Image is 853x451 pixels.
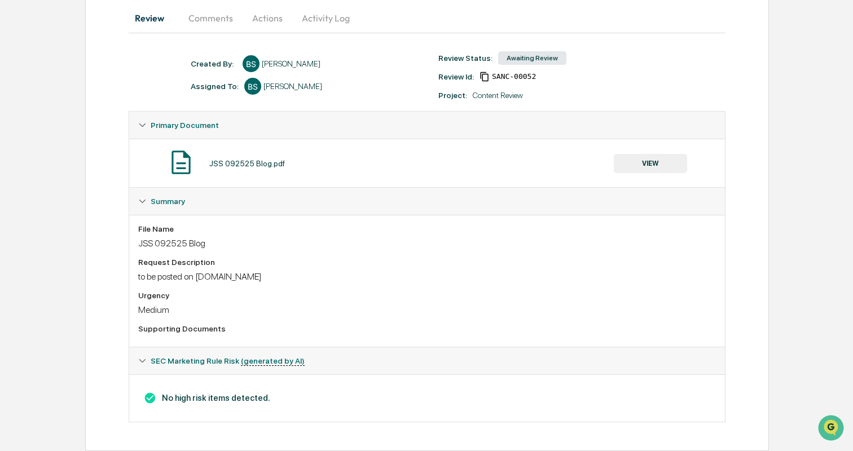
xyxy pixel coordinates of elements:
[191,59,237,68] div: Created By: ‎ ‎
[243,55,260,72] div: BS
[82,143,91,152] div: 🗄️
[614,154,687,173] button: VIEW
[138,291,716,300] div: Urgency
[179,5,242,32] button: Comments
[209,159,285,168] div: JSS 092525 Blog.pdf
[80,191,137,200] a: Powered byPylon
[263,82,322,91] div: [PERSON_NAME]
[262,59,320,68] div: [PERSON_NAME]
[293,5,359,32] button: Activity Log
[438,91,467,100] div: Project:
[151,356,305,365] span: SEC Marketing Rule Risk
[11,143,20,152] div: 🖐️
[138,238,716,249] div: JSS 092525 Blog
[7,159,76,179] a: 🔎Data Lookup
[129,5,179,32] button: Review
[438,72,474,81] div: Review Id:
[11,165,20,174] div: 🔎
[151,197,185,206] span: Summary
[11,24,205,42] p: How can we help?
[817,414,847,444] iframe: Open customer support
[129,139,725,187] div: Primary Document
[138,392,716,404] h3: No high risk items detected.
[129,5,726,32] div: secondary tabs example
[11,86,32,107] img: 1746055101610-c473b297-6a78-478c-a979-82029cc54cd1
[112,191,137,200] span: Pylon
[244,78,261,95] div: BS
[138,271,716,282] div: to be posted on [DOMAIN_NAME]
[7,138,77,158] a: 🖐️Preclearance
[191,82,239,91] div: Assigned To:
[151,121,219,130] span: Primary Document
[473,91,523,100] div: Content Review
[192,90,205,103] button: Start new chat
[138,324,716,333] div: Supporting Documents
[167,148,195,176] img: Document Icon
[498,51,566,65] div: Awaiting Review
[23,163,71,175] span: Data Lookup
[129,347,725,374] div: SEC Marketing Rule Risk (generated by AI)
[241,356,305,366] u: (generated by AI)
[129,112,725,139] div: Primary Document
[129,215,725,347] div: Summary
[38,86,185,98] div: Start new chat
[138,304,716,315] div: Medium
[23,142,73,153] span: Preclearance
[138,224,716,233] div: File Name
[38,98,143,107] div: We're available if you need us!
[129,188,725,215] div: Summary
[138,258,716,267] div: Request Description
[438,54,493,63] div: Review Status:
[129,374,725,422] div: SEC Marketing Rule Risk (generated by AI)
[93,142,140,153] span: Attestations
[492,72,536,81] span: bf292c99-84ab-44a2-9285-56be59e01eea
[77,138,144,158] a: 🗄️Attestations
[242,5,293,32] button: Actions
